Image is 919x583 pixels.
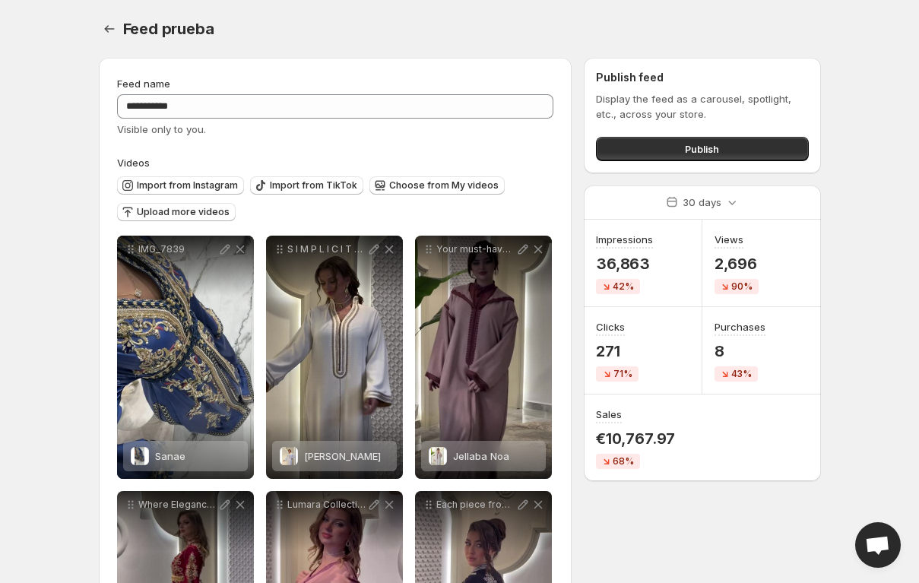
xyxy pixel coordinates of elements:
[596,91,808,122] p: Display the feed as a carousel, spotlight, etc., across your store.
[613,280,634,293] span: 42%
[715,232,743,247] h3: Views
[138,243,217,255] p: IMG_7839
[613,455,634,467] span: 68%
[304,450,381,462] span: [PERSON_NAME]
[117,123,206,135] span: Visible only to you.
[596,255,653,273] p: 36,863
[731,368,752,380] span: 43%
[596,137,808,161] button: Publish
[415,236,552,479] div: Your must-have jellaba for summer 2025 Lumara Collection - Kaftan Elegance kaftan caftan caftanma...
[137,179,238,192] span: Import from Instagram
[123,20,214,38] span: Feed prueba
[596,319,625,334] h3: Clicks
[117,78,170,90] span: Feed name
[596,407,622,422] h3: Sales
[250,176,363,195] button: Import from TikTok
[613,368,632,380] span: 71%
[266,236,403,479] div: S I M P L I C I T Y [PERSON_NAME] caftan caftanmarocain kaftaneleganceKaftan Sabrina[PERSON_NAME]
[715,319,765,334] h3: Purchases
[117,236,254,479] div: IMG_7839SanaeSanae
[155,450,185,462] span: Sanae
[596,429,675,448] p: €10,767.97
[453,450,509,462] span: Jellaba Noa
[117,157,150,169] span: Videos
[715,255,759,273] p: 2,696
[369,176,505,195] button: Choose from My videos
[715,342,765,360] p: 8
[99,18,120,40] button: Settings
[685,141,719,157] span: Publish
[596,342,639,360] p: 271
[287,499,366,511] p: Lumara Collection - Kaftan Elegance Design [PERSON_NAME] - Available in 5 different colors caftan...
[270,179,357,192] span: Import from TikTok
[596,70,808,85] h2: Publish feed
[389,179,499,192] span: Choose from My videos
[117,176,244,195] button: Import from Instagram
[683,195,721,210] p: 30 days
[138,499,217,511] p: Where Elegance Meets Exclusivity Kaftan Elegance Lebsa Oulfa Shop online wwwkaftanelegance
[436,243,515,255] p: Your must-have jellaba for summer 2025 Lumara Collection - Kaftan Elegance kaftan caftan caftanma...
[436,499,515,511] p: Each piece from the Lumara Collection is a work of art
[137,206,230,218] span: Upload more videos
[855,522,901,568] div: Open chat
[287,243,366,255] p: S I M P L I C I T Y [PERSON_NAME] caftan caftanmarocain kaftanelegance
[596,232,653,247] h3: Impressions
[117,203,236,221] button: Upload more videos
[731,280,753,293] span: 90%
